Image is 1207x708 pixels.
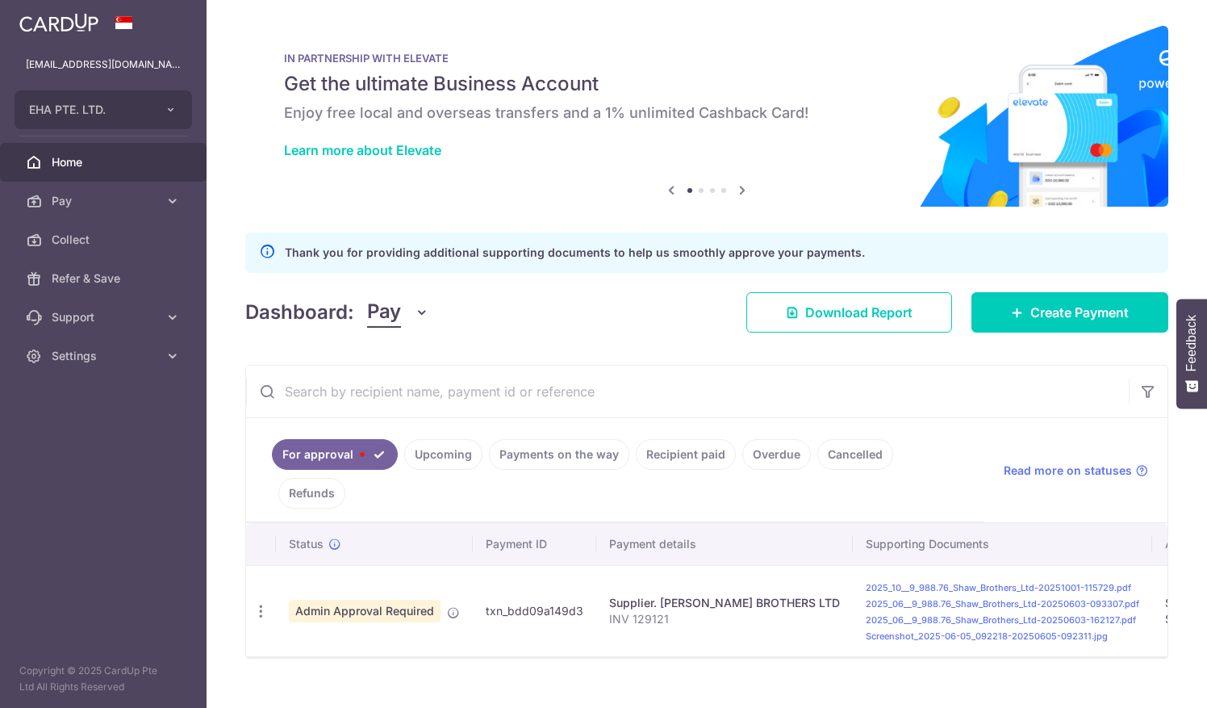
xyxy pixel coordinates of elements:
span: Refer & Save [52,270,158,287]
a: 2025_06__9_988.76_Shaw_Brothers_Ltd-20250603-162127.pdf [866,614,1136,626]
p: [EMAIL_ADDRESS][DOMAIN_NAME] [26,57,181,73]
span: Pay [52,193,158,209]
span: Home [52,154,158,170]
span: Status [289,536,324,552]
span: Pay [367,297,401,328]
a: Screenshot_2025-06-05_092218-20250605-092311.jpg [866,630,1108,642]
th: Payment ID [473,523,596,565]
a: Learn more about Elevate [284,142,441,158]
a: Refunds [278,478,345,509]
a: Download Report [746,292,952,333]
div: Supplier. [PERSON_NAME] BROTHERS LTD [609,595,840,611]
a: Cancelled [817,439,893,470]
button: Feedback - Show survey [1176,299,1207,408]
span: Collect [52,232,158,248]
span: Admin Approval Required [289,600,441,622]
a: Create Payment [971,292,1168,333]
a: 2025_10__9_988.76_Shaw_Brothers_Ltd-20251001-115729.pdf [866,582,1131,593]
span: Settings [52,348,158,364]
a: 2025_06__9_988.76_Shaw_Brothers_Ltd-20250603-093307.pdf [866,598,1139,610]
button: EHA PTE. LTD. [15,90,192,129]
p: IN PARTNERSHIP WITH ELEVATE [284,52,1130,65]
button: Pay [367,297,429,328]
p: INV 129121 [609,611,840,627]
span: Support [52,309,158,325]
th: Supporting Documents [853,523,1152,565]
h5: Get the ultimate Business Account [284,71,1130,97]
a: For approval [272,439,398,470]
a: Overdue [742,439,811,470]
a: Recipient paid [636,439,736,470]
span: Read more on statuses [1004,463,1132,479]
img: Renovation banner [245,26,1168,207]
input: Search by recipient name, payment id or reference [246,366,1129,417]
img: CardUp [19,13,98,32]
a: Read more on statuses [1004,463,1148,479]
span: Feedback [1184,315,1199,371]
p: Thank you for providing additional supporting documents to help us smoothly approve your payments. [285,243,865,262]
h4: Dashboard: [245,298,354,327]
h6: Enjoy free local and overseas transfers and a 1% unlimited Cashback Card! [284,103,1130,123]
span: Create Payment [1030,303,1129,322]
td: txn_bdd09a149d3 [473,565,596,656]
a: Upcoming [404,439,482,470]
span: Download Report [805,303,913,322]
span: EHA PTE. LTD. [29,102,148,118]
iframe: Opens a widget where you can find more information [1104,660,1191,700]
a: Payments on the way [489,439,629,470]
th: Payment details [596,523,853,565]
